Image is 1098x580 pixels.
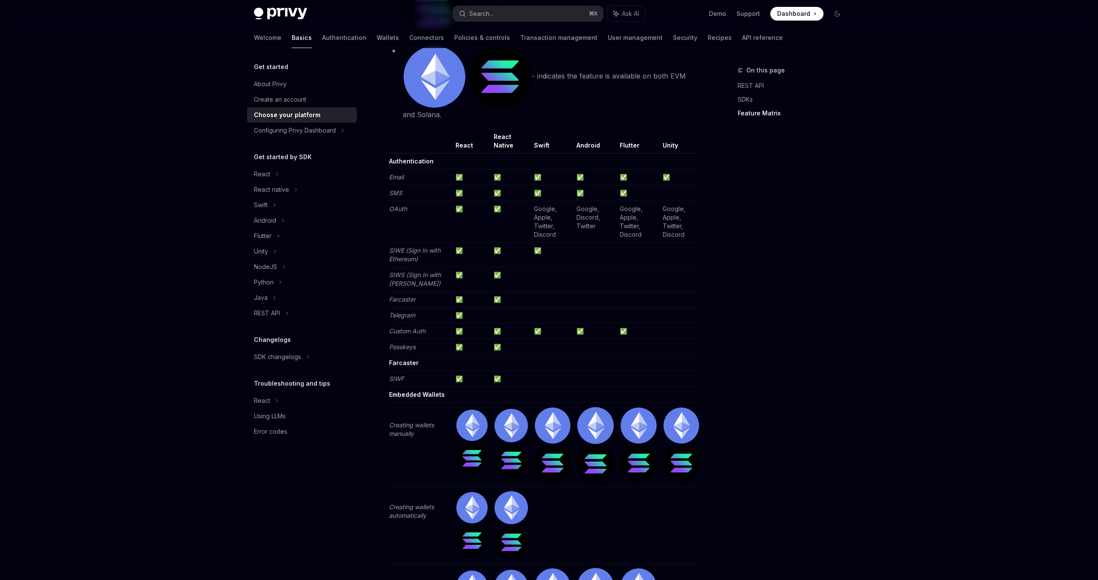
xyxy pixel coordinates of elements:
div: Configuring Privy Dashboard [254,125,336,136]
a: Error codes [247,424,357,439]
td: ✅ [452,339,490,355]
span: On this page [746,65,785,76]
td: ✅ [490,267,530,292]
td: Google, Apple, Twitter, Discord [616,201,659,243]
td: ✅ [531,169,573,185]
a: Choose your platform [247,107,357,123]
button: Toggle dark mode [830,7,844,21]
div: Flutter [254,231,271,241]
button: Search...⌘K [453,6,603,21]
img: solana.png [456,443,488,474]
a: Connectors [409,27,444,48]
a: Basics [292,27,312,48]
td: ✅ [616,169,659,185]
li: - indicates the feature is available on both EVM and Solana. [389,45,698,121]
div: React [254,396,270,406]
img: ethereum.png [621,408,656,443]
td: ✅ [452,243,490,267]
td: ✅ [531,243,573,267]
img: ethereum.png [404,46,465,108]
td: ✅ [452,267,490,292]
em: Creating wallets manually [389,421,434,437]
div: React [254,169,270,179]
a: Support [736,9,760,18]
a: Demo [709,9,726,18]
img: solana.png [621,445,656,481]
td: ✅ [452,292,490,308]
a: Recipes [708,27,732,48]
a: Welcome [254,27,281,48]
span: Ask AI [622,9,639,18]
td: ✅ [490,201,530,243]
em: SIWF [389,375,404,382]
div: Choose your platform [254,110,320,120]
td: ✅ [490,185,530,201]
em: SMS [389,189,402,196]
a: Feature Matrix [738,106,851,120]
td: ✅ [616,185,659,201]
td: Google, Apple, Twitter, Discord [659,201,698,243]
a: Wallets [377,27,399,48]
img: ethereum.png [535,408,570,443]
td: ✅ [490,292,530,308]
img: ethereum.png [664,408,699,443]
img: ethereum.png [456,492,488,523]
td: ✅ [659,169,698,185]
h5: Get started by SDK [254,152,312,162]
td: ✅ [452,185,490,201]
em: Telegram [389,311,415,319]
span: Dashboard [777,9,810,18]
td: ✅ [452,323,490,339]
td: ✅ [452,308,490,323]
th: React [452,133,490,154]
td: ✅ [490,339,530,355]
em: Farcaster [389,296,416,303]
div: Python [254,277,274,287]
a: Using LLMs [247,408,357,424]
em: OAuth [389,205,407,212]
th: React Native [490,133,530,154]
div: React native [254,184,289,195]
img: solana.png [664,445,699,481]
div: Error codes [254,426,287,437]
td: ✅ [616,323,659,339]
td: ✅ [490,323,530,339]
a: About Privy [247,76,357,92]
div: Create an account [254,94,306,105]
img: ethereum.png [495,409,528,442]
h5: Get started [254,62,288,72]
a: Transaction management [520,27,597,48]
div: Swift [254,200,268,210]
span: ⌘ K [589,10,598,17]
a: API reference [742,27,783,48]
td: ✅ [573,323,616,339]
a: REST API [738,79,851,93]
button: Ask AI [607,6,645,21]
em: Passkeys [389,343,416,350]
th: Unity [659,133,698,154]
td: ✅ [573,169,616,185]
img: ethereum.png [577,407,614,444]
em: Email [389,173,404,181]
a: Create an account [247,92,357,107]
img: solana.png [469,46,531,108]
td: Google, Apple, Twitter, Discord [531,201,573,243]
div: REST API [254,308,280,318]
img: solana.png [495,444,528,477]
th: Android [573,133,616,154]
h5: Changelogs [254,335,291,345]
em: Creating wallets automatically [389,503,434,519]
a: Authentication [322,27,366,48]
td: ✅ [490,243,530,267]
img: solana.png [456,525,488,556]
div: Java [254,293,268,303]
td: ✅ [531,185,573,201]
img: solana.png [577,446,614,482]
strong: Farcaster [389,359,419,366]
div: NodeJS [254,262,277,272]
div: About Privy [254,79,287,89]
td: ✅ [452,201,490,243]
th: Swift [531,133,573,154]
td: ✅ [490,169,530,185]
a: Dashboard [770,7,823,21]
